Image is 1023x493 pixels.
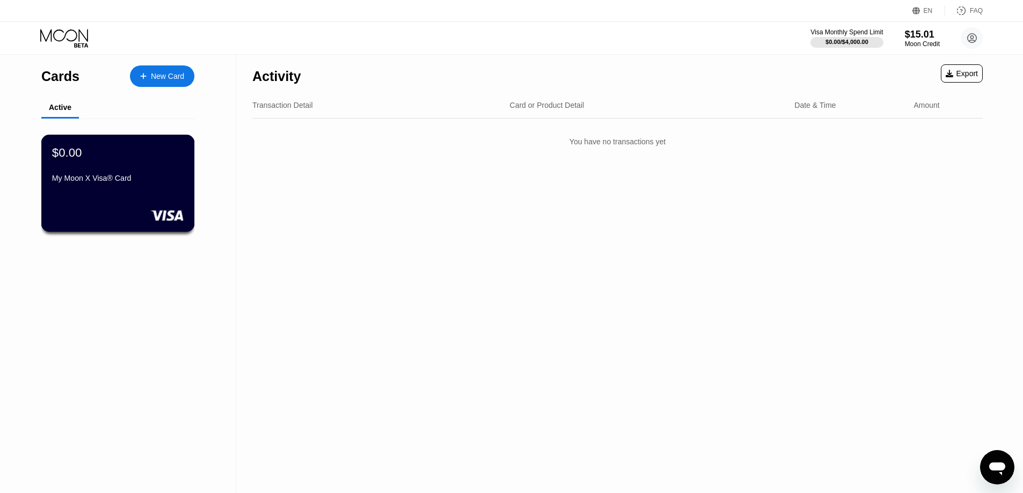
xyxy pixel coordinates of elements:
div: Visa Monthly Spend Limit$0.00/$4,000.00 [810,28,883,48]
div: Date & Time [795,101,836,109]
div: $15.01Moon Credit [905,29,940,48]
div: $0.00 [52,145,82,159]
div: Amount [913,101,939,109]
div: Activity [252,69,301,84]
div: Active [49,103,71,112]
div: EN [912,5,945,16]
div: New Card [151,72,184,81]
div: $0.00My Moon X Visa® Card [42,135,194,231]
div: My Moon X Visa® Card [52,174,184,182]
div: $0.00 / $4,000.00 [825,39,868,45]
div: Export [946,69,978,78]
div: Export [941,64,983,83]
div: You have no transactions yet [252,127,983,157]
div: Moon Credit [905,40,940,48]
div: Card or Product Detail [510,101,584,109]
div: FAQ [970,7,983,14]
div: Visa Monthly Spend Limit [810,28,883,36]
div: $15.01 [905,29,940,40]
div: FAQ [945,5,983,16]
iframe: Button to launch messaging window [980,450,1014,484]
div: Cards [41,69,79,84]
div: EN [924,7,933,14]
div: Transaction Detail [252,101,313,109]
div: New Card [130,65,194,87]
